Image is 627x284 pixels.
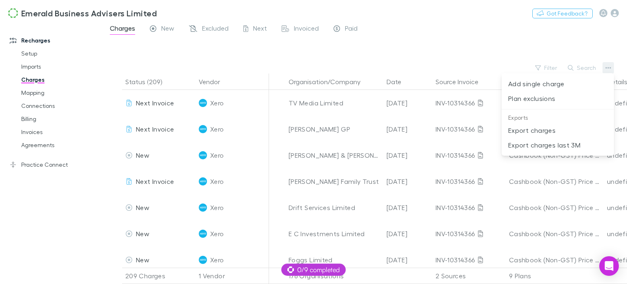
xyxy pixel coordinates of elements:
[599,256,619,276] div: Open Intercom Messenger
[502,76,614,91] li: Add single charge
[502,113,614,123] p: Exports
[502,123,614,138] li: Export charges
[502,91,614,106] li: Plan exclusions
[508,125,607,135] p: Export charges
[508,94,607,103] p: Plan exclusions
[508,79,607,89] p: Add single charge
[502,138,614,152] li: Export charges last 3M
[508,140,607,150] p: Export charges last 3M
